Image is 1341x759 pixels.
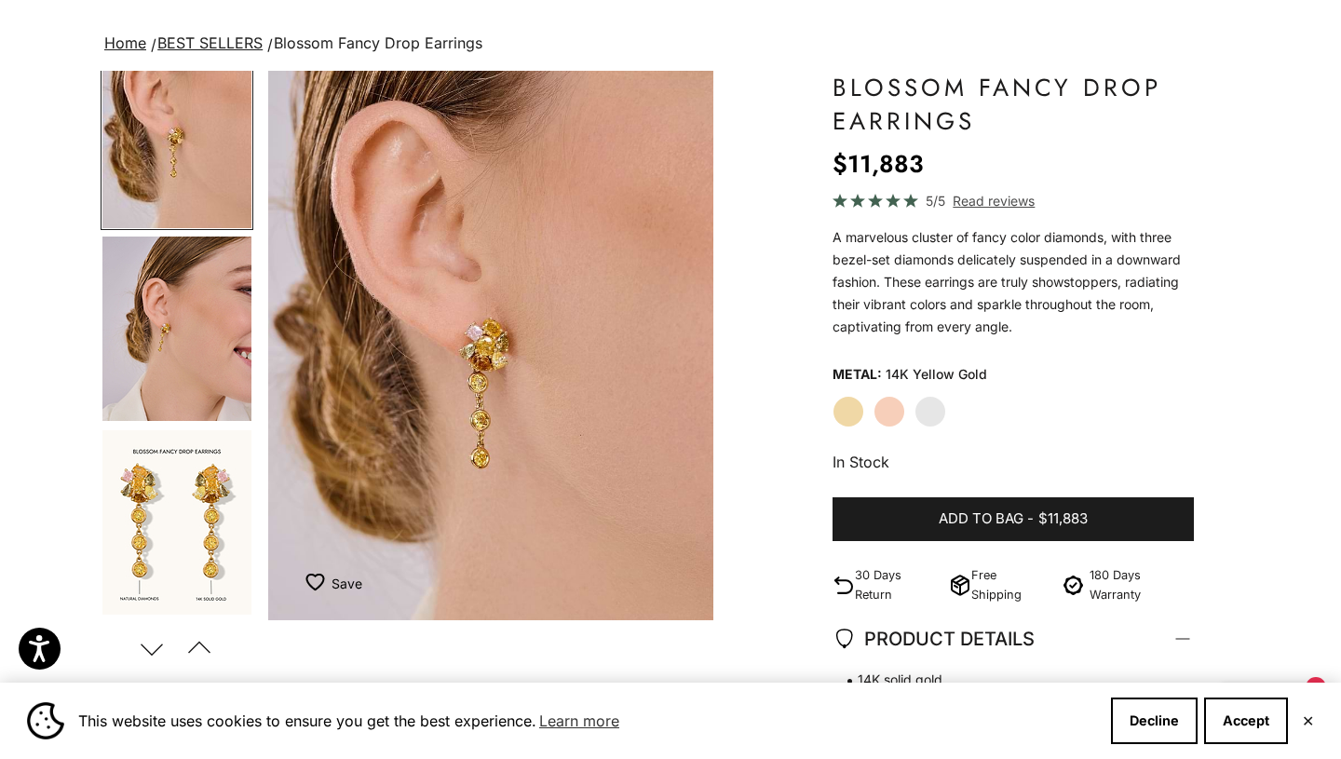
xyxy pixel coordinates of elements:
img: #YellowGold #WhiteGold #RoseGold [268,71,713,620]
span: PRODUCT DETAILS [833,623,1035,655]
a: Home [104,34,146,52]
a: Learn more [536,707,622,735]
span: 5/5 [926,190,945,211]
p: 180 Days Warranty [1090,565,1194,604]
button: Accept [1204,698,1288,744]
p: In Stock [833,450,1194,474]
img: #YellowGold #WhiteGold #RoseGold [102,237,251,421]
button: Go to item 6 [101,235,253,423]
div: Item 5 of 13 [268,71,713,620]
img: #YellowGold #WhiteGold #RoseGold [102,44,251,228]
span: This website uses cookies to ensure you get the best experience. [78,707,1096,735]
button: Add to Wishlist [305,564,362,602]
h1: Blossom Fancy Drop Earrings [833,71,1194,138]
img: wishlist [305,573,332,591]
span: 14K solid gold [833,670,1175,690]
button: Decline [1111,698,1198,744]
p: 30 Days Return [855,565,941,604]
button: Go to item 7 [101,428,253,617]
button: Add to bag-$11,883 [833,497,1194,542]
span: Read reviews [953,190,1035,211]
legend: Metal: [833,360,882,388]
a: BEST SELLERS [157,34,263,52]
nav: breadcrumbs [101,31,1240,57]
a: 5/5 Read reviews [833,190,1194,211]
summary: PRODUCT DETAILS [833,604,1194,673]
button: Go to item 5 [101,42,253,230]
img: Cookie banner [27,702,64,739]
span: $11,883 [1038,508,1088,531]
span: Blossom Fancy Drop Earrings [274,34,482,52]
button: Close [1302,715,1314,726]
p: Free Shipping [971,565,1050,604]
img: #YellowGold [102,430,251,615]
p: A marvelous cluster of fancy color diamonds, with three bezel-set diamonds delicately suspended i... [833,226,1194,338]
sale-price: $11,883 [833,145,924,183]
variant-option-value: 14K Yellow Gold [886,360,987,388]
span: Add to bag [939,508,1023,531]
